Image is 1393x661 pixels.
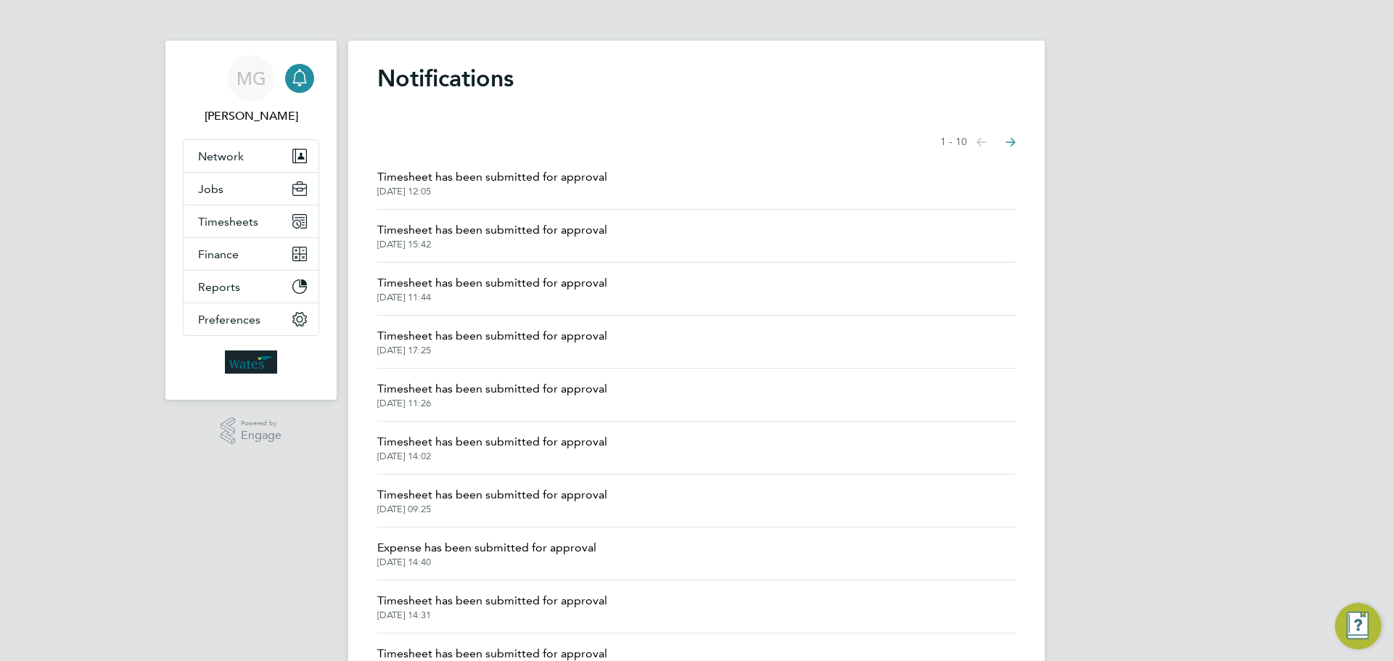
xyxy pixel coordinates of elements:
[198,215,258,229] span: Timesheets
[184,238,319,270] button: Finance
[377,557,596,568] span: [DATE] 14:40
[377,168,607,186] span: Timesheet has been submitted for approval
[377,221,607,250] a: Timesheet has been submitted for approval[DATE] 15:42
[198,313,260,327] span: Preferences
[377,504,607,515] span: [DATE] 09:25
[183,350,319,374] a: Go to home page
[237,69,266,88] span: MG
[377,292,607,303] span: [DATE] 11:44
[221,417,282,445] a: Powered byEngage
[377,539,596,557] span: Expense has been submitted for approval
[198,280,240,294] span: Reports
[377,433,607,451] span: Timesheet has been submitted for approval
[377,592,607,609] span: Timesheet has been submitted for approval
[377,274,607,303] a: Timesheet has been submitted for approval[DATE] 11:44
[940,128,1016,157] nav: Select page of notifications list
[377,380,607,398] span: Timesheet has been submitted for approval
[241,417,282,430] span: Powered by
[377,609,607,621] span: [DATE] 14:31
[184,303,319,335] button: Preferences
[377,221,607,239] span: Timesheet has been submitted for approval
[377,327,607,345] span: Timesheet has been submitted for approval
[198,149,244,163] span: Network
[377,486,607,504] span: Timesheet has been submitted for approval
[377,64,1016,93] h1: Notifications
[183,107,319,125] span: Mary Green
[377,451,607,462] span: [DATE] 14:02
[377,486,607,515] a: Timesheet has been submitted for approval[DATE] 09:25
[183,55,319,125] a: MG[PERSON_NAME]
[184,205,319,237] button: Timesheets
[184,173,319,205] button: Jobs
[377,327,607,356] a: Timesheet has been submitted for approval[DATE] 17:25
[377,380,607,409] a: Timesheet has been submitted for approval[DATE] 11:26
[165,41,337,400] nav: Main navigation
[184,140,319,172] button: Network
[377,398,607,409] span: [DATE] 11:26
[377,345,607,356] span: [DATE] 17:25
[225,350,277,374] img: wates-logo-retina.png
[377,592,607,621] a: Timesheet has been submitted for approval[DATE] 14:31
[184,271,319,303] button: Reports
[377,433,607,462] a: Timesheet has been submitted for approval[DATE] 14:02
[377,186,607,197] span: [DATE] 12:05
[377,239,607,250] span: [DATE] 15:42
[377,274,607,292] span: Timesheet has been submitted for approval
[198,182,223,196] span: Jobs
[1335,603,1381,649] button: Engage Resource Center
[241,430,282,442] span: Engage
[198,247,239,261] span: Finance
[377,168,607,197] a: Timesheet has been submitted for approval[DATE] 12:05
[940,135,967,149] span: 1 - 10
[377,539,596,568] a: Expense has been submitted for approval[DATE] 14:40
